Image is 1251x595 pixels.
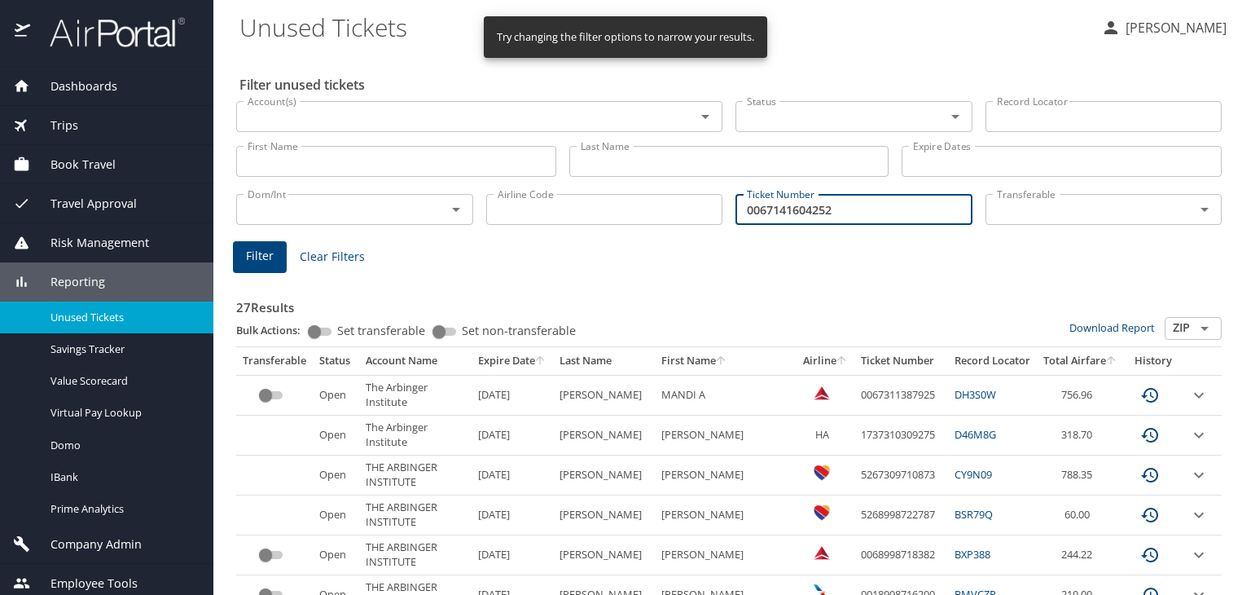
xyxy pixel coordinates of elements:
td: Open [313,375,359,415]
td: The Arbinger Institute [359,375,472,415]
button: Open [694,105,717,128]
p: [PERSON_NAME] [1121,18,1227,37]
td: 318.70 [1037,416,1124,456]
td: 788.35 [1037,456,1124,496]
h1: Unused Tickets [239,2,1088,52]
h3: 27 Results [236,289,1222,317]
td: [PERSON_NAME] [655,535,797,575]
button: [PERSON_NAME] [1095,13,1233,42]
td: 60.00 [1037,496,1124,535]
span: Trips [30,117,78,134]
span: Company Admin [30,535,142,553]
td: 756.96 [1037,375,1124,415]
span: Unused Tickets [50,310,194,325]
th: Account Name [359,347,472,375]
span: Value Scorecard [50,373,194,389]
td: Open [313,456,359,496]
td: [PERSON_NAME] [553,416,655,456]
td: [DATE] [472,375,553,415]
span: Employee Tools [30,575,138,593]
img: Delta Airlines [814,385,830,401]
button: sort [716,356,727,367]
a: Download Report [1069,320,1155,335]
span: Filter [246,246,274,267]
td: 244.22 [1037,535,1124,575]
span: Virtual Pay Lookup [50,405,194,421]
th: Ticket Number [854,347,948,375]
td: [PERSON_NAME] [553,375,655,415]
span: Book Travel [30,156,116,174]
th: Airline [797,347,854,375]
button: expand row [1189,386,1209,405]
td: Open [313,416,359,456]
button: expand row [1189,425,1209,445]
th: Expire Date [472,347,553,375]
button: expand row [1189,505,1209,525]
button: Filter [233,241,287,273]
span: Travel Approval [30,195,137,213]
span: Reporting [30,273,105,291]
th: Last Name [553,347,655,375]
td: Open [313,496,359,535]
th: History [1124,347,1183,375]
span: IBank [50,469,194,485]
td: [PERSON_NAME] [553,456,655,496]
td: 0068998718382 [854,535,948,575]
td: 5267309710873 [854,456,948,496]
td: [PERSON_NAME] [553,535,655,575]
th: Total Airfare [1037,347,1124,375]
img: airportal-logo.png [32,16,185,48]
button: expand row [1189,545,1209,565]
a: DH3S0W [955,387,996,402]
td: [DATE] [472,416,553,456]
h2: Filter unused tickets [239,72,1225,98]
a: BSR79Q [955,507,993,522]
td: THE ARBINGER INSTITUTE [359,535,472,575]
img: icon-airportal.png [15,16,32,48]
button: sort [836,356,848,367]
span: Dashboards [30,77,117,95]
button: sort [535,356,546,367]
span: Savings Tracker [50,342,194,357]
td: The Arbinger Institute [359,416,472,456]
td: [PERSON_NAME] [655,456,797,496]
td: [DATE] [472,456,553,496]
p: Bulk Actions: [236,323,314,337]
a: D46M8G [955,427,996,442]
span: Risk Management [30,234,149,252]
img: Delta Airlines [814,544,830,561]
div: Transferable [243,354,306,368]
a: BXP388 [955,547,990,562]
button: Open [944,105,967,128]
img: Southwest Airlines [814,465,830,481]
button: sort [1106,356,1117,367]
th: First Name [655,347,797,375]
td: Open [313,535,359,575]
td: THE ARBINGER INSTITUTE [359,496,472,535]
td: MANDI A [655,375,797,415]
td: 0067311387925 [854,375,948,415]
span: HA [815,427,829,442]
td: [PERSON_NAME] [655,416,797,456]
span: Prime Analytics [50,501,194,517]
td: [PERSON_NAME] [553,496,655,535]
td: 1737310309275 [854,416,948,456]
div: Try changing the filter options to narrow your results. [497,21,754,53]
button: expand row [1189,465,1209,485]
td: THE ARBINGER INSTITUTE [359,456,472,496]
th: Status [313,347,359,375]
button: Clear Filters [293,242,371,272]
button: Open [1193,317,1216,340]
td: [DATE] [472,496,553,535]
td: [PERSON_NAME] [655,496,797,535]
a: CY9N09 [955,467,992,482]
td: [DATE] [472,535,553,575]
img: Southwest Airlines [814,505,830,521]
th: Record Locator [948,347,1037,375]
td: 5268998722787 [854,496,948,535]
span: Set non-transferable [462,325,576,337]
span: Domo [50,438,194,453]
button: Open [445,198,467,221]
span: Set transferable [337,325,425,337]
button: Open [1193,198,1216,221]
